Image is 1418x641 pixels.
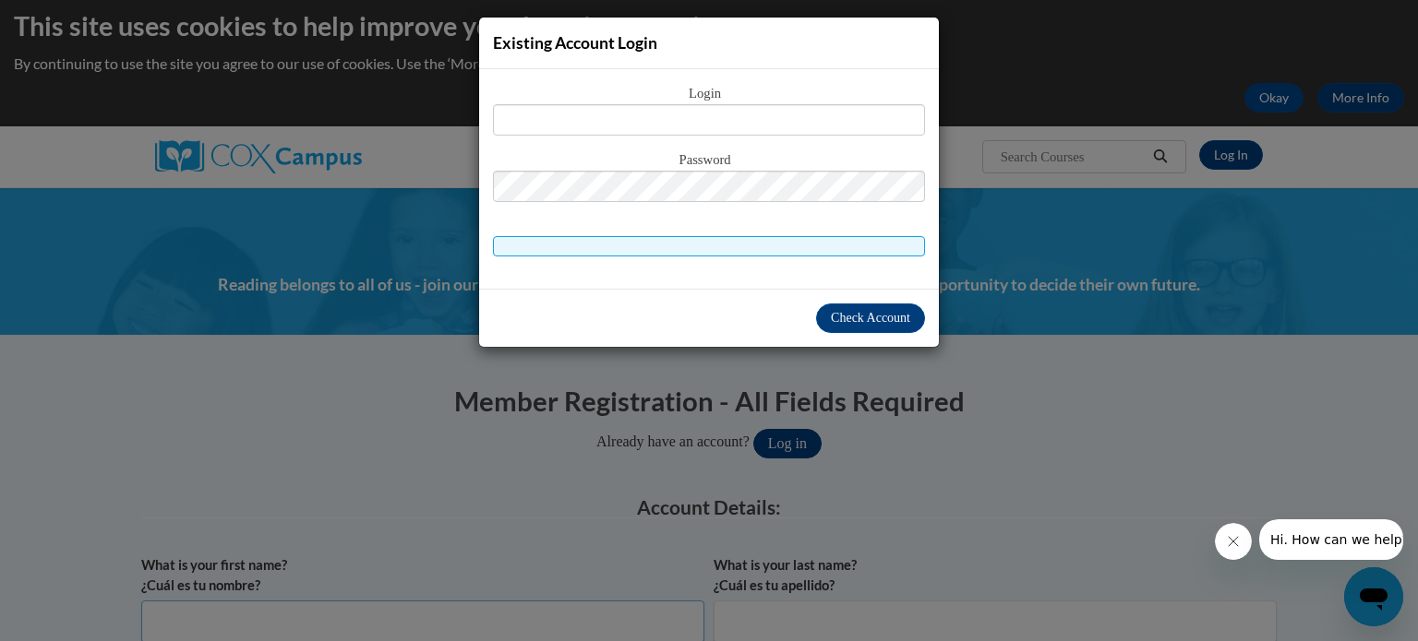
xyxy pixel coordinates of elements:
[1215,523,1252,560] iframe: Close message
[816,303,925,333] button: Check Account
[831,311,910,325] span: Check Account
[11,13,150,28] span: Hi. How can we help?
[1259,519,1403,560] iframe: Message from company
[493,150,925,171] span: Password
[493,33,657,53] span: Existing Account Login
[493,84,925,104] span: Login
